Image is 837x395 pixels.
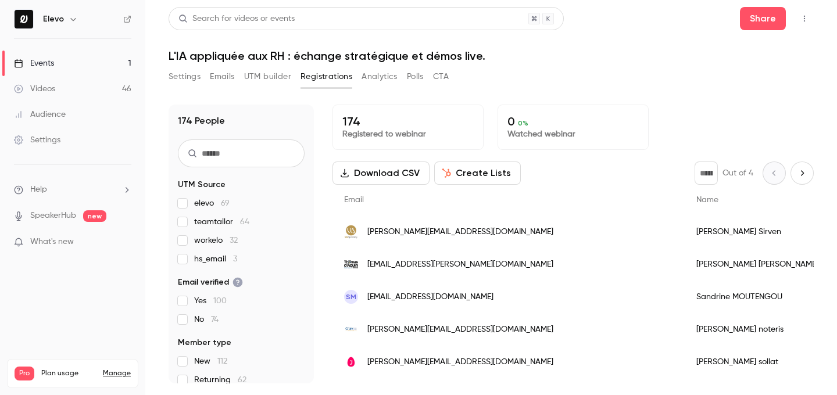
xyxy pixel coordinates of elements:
[240,218,249,226] span: 64
[178,13,295,25] div: Search for videos or events
[367,258,553,271] span: [EMAIL_ADDRESS][PERSON_NAME][DOMAIN_NAME]
[178,337,231,349] span: Member type
[14,83,55,95] div: Videos
[178,179,226,191] span: UTM Source
[722,167,753,179] p: Out of 4
[332,161,430,185] button: Download CSV
[434,161,521,185] button: Create Lists
[301,67,352,86] button: Registrations
[740,7,786,30] button: Share
[367,356,553,368] span: [PERSON_NAME][EMAIL_ADDRESS][DOMAIN_NAME]
[30,184,47,196] span: Help
[342,114,474,128] p: 174
[433,67,449,86] button: CTA
[194,355,227,367] span: New
[346,292,356,302] span: SM
[103,369,131,378] a: Manage
[178,276,243,288] span: Email verified
[367,226,553,238] span: [PERSON_NAME][EMAIL_ADDRESS][DOMAIN_NAME]
[244,67,291,86] button: UTM builder
[791,161,814,185] button: Next page
[14,58,54,69] div: Events
[14,109,66,120] div: Audience
[41,369,96,378] span: Plan usage
[362,67,398,86] button: Analytics
[344,355,358,369] img: jobmaker.fr
[178,114,225,128] h1: 174 People
[344,257,358,271] img: saint-thom.fr
[213,297,227,305] span: 100
[342,128,474,140] p: Registered to webinar
[211,315,219,324] span: 74
[217,357,227,365] span: 112
[367,324,553,336] span: [PERSON_NAME][EMAIL_ADDRESS][DOMAIN_NAME]
[344,322,358,336] img: cnav.fr
[194,198,230,209] span: elevo
[194,374,246,386] span: Returning
[194,253,237,265] span: hs_email
[14,134,60,146] div: Settings
[30,236,74,248] span: What's new
[233,255,237,263] span: 3
[15,10,33,28] img: Elevo
[507,128,639,140] p: Watched webinar
[169,49,814,63] h1: L'IA appliquée aux RH : échange stratégique et démos live.
[194,216,249,228] span: teamtailor
[407,67,424,86] button: Polls
[15,367,34,380] span: Pro
[344,196,364,204] span: Email
[194,295,227,307] span: Yes
[238,376,246,384] span: 62
[83,210,106,222] span: new
[518,119,528,127] span: 0 %
[696,196,718,204] span: Name
[194,314,219,325] span: No
[14,184,131,196] li: help-dropdown-opener
[367,291,493,303] span: [EMAIL_ADDRESS][DOMAIN_NAME]
[210,67,234,86] button: Emails
[169,67,201,86] button: Settings
[43,13,64,25] h6: Elevo
[194,235,238,246] span: workelo
[221,199,230,207] span: 69
[344,225,358,239] img: wespecialty.com
[30,210,76,222] a: SpeakerHub
[230,236,238,245] span: 32
[507,114,639,128] p: 0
